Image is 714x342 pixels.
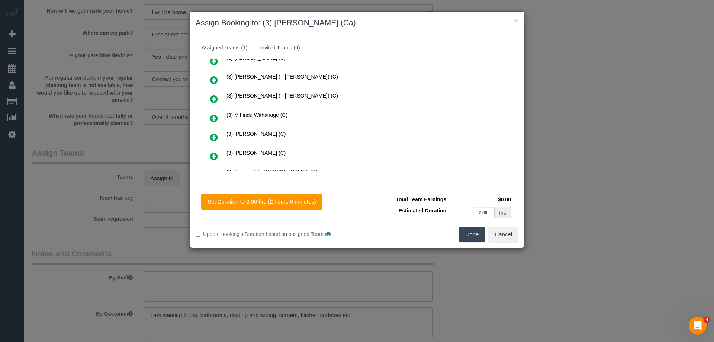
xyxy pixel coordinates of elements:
[201,194,322,210] button: Set Duration to 2.00 hrs (2 hours 0 minutes)
[495,207,511,218] div: hrs
[399,208,446,214] span: Estimated Duration
[226,150,286,156] span: (3) [PERSON_NAME] (C)
[704,317,710,323] span: 4
[226,112,287,118] span: (3) Mihindu Withanage (C)
[488,227,518,242] button: Cancel
[226,74,338,80] span: (3) [PERSON_NAME] (+ [PERSON_NAME]) (C)
[459,227,485,242] button: Done
[226,131,286,137] span: (3) [PERSON_NAME] (C)
[254,40,306,55] a: Invited Teams (0)
[196,232,200,237] input: Update booking's Duration based on assigned Teams
[226,169,318,175] span: (3) Sangeeth (+ [PERSON_NAME]) (C)
[448,194,513,205] td: $0.00
[196,40,253,55] a: Assigned Teams (1)
[196,230,351,238] label: Update booking's Duration based on assigned Teams
[363,194,448,205] td: Total Team Earnings
[689,317,707,335] iframe: Intercom live chat
[196,17,518,28] h3: Assign Booking to: (3) [PERSON_NAME] (Ca)
[226,93,338,99] span: (3) [PERSON_NAME] (+ [PERSON_NAME]) (C)
[514,16,518,24] button: ×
